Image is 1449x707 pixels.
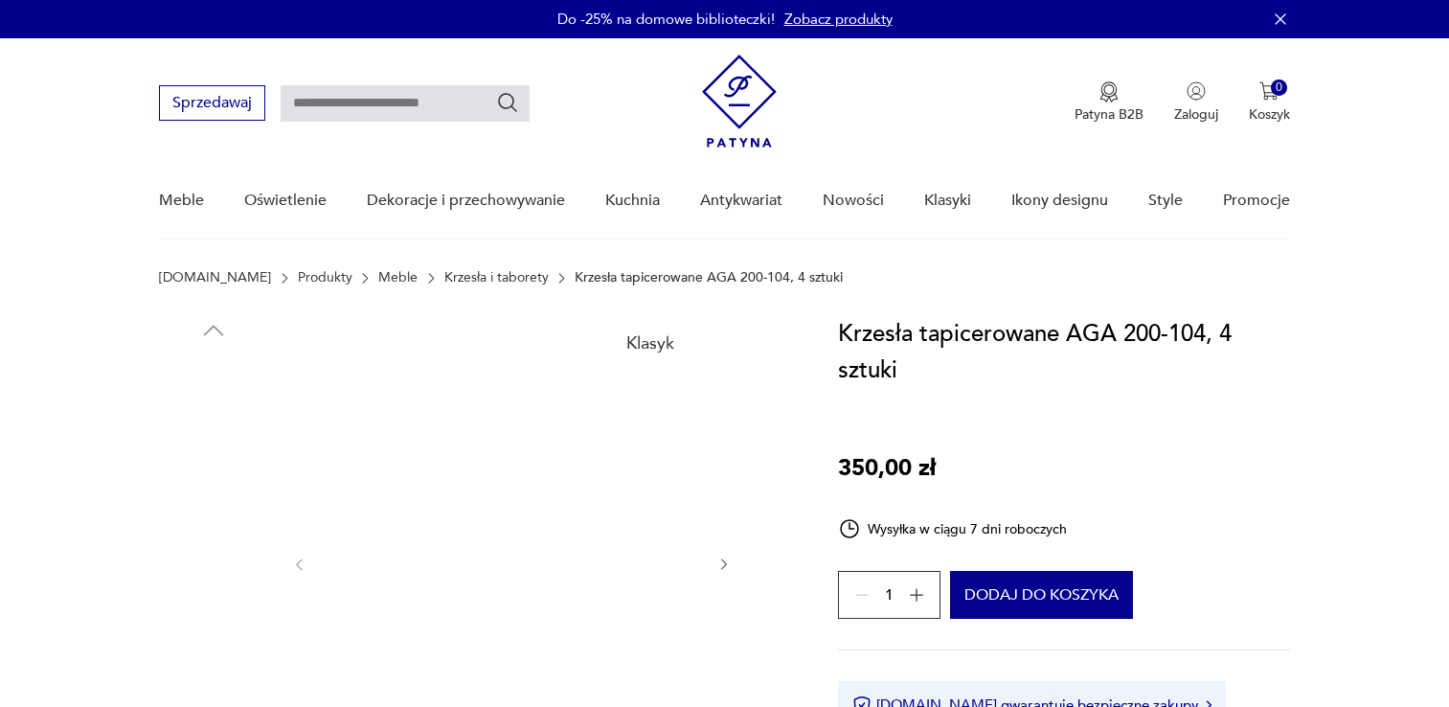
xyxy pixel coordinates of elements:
img: Zdjęcie produktu Krzesła tapicerowane AGA 200-104, 4 sztuki [159,354,268,464]
img: Ikonka użytkownika [1187,81,1206,101]
a: Krzesła i taborety [444,270,549,285]
h1: Krzesła tapicerowane AGA 200-104, 4 sztuki [838,316,1290,389]
a: Antykwariat [700,164,782,238]
a: Meble [159,164,204,238]
div: Wysyłka w ciągu 7 dni roboczych [838,517,1068,540]
button: Szukaj [496,91,519,114]
a: Klasyki [924,164,971,238]
a: Promocje [1223,164,1290,238]
a: Nowości [823,164,884,238]
a: Produkty [298,270,352,285]
p: Zaloguj [1174,105,1218,124]
p: Krzesła tapicerowane AGA 200-104, 4 sztuki [575,270,843,285]
button: 0Koszyk [1249,81,1290,124]
a: Oświetlenie [244,164,327,238]
button: Sprzedawaj [159,85,265,121]
a: Kuchnia [605,164,660,238]
p: Do -25% na domowe biblioteczki! [557,10,775,29]
a: Ikony designu [1011,164,1108,238]
img: Zdjęcie produktu Krzesła tapicerowane AGA 200-104, 4 sztuki [159,477,268,586]
div: Klasyk [615,324,686,364]
a: Dekoracje i przechowywanie [367,164,565,238]
img: Ikona koszyka [1259,81,1279,101]
img: Patyna - sklep z meblami i dekoracjami vintage [702,55,777,148]
p: Patyna B2B [1075,105,1143,124]
a: Meble [378,270,418,285]
a: Ikona medaluPatyna B2B [1075,81,1143,124]
div: 0 [1271,80,1287,96]
button: Dodaj do koszyka [950,571,1133,619]
span: 1 [885,589,894,602]
p: Koszyk [1249,105,1290,124]
a: Zobacz produkty [784,10,893,29]
button: Zaloguj [1174,81,1218,124]
button: Patyna B2B [1075,81,1143,124]
a: [DOMAIN_NAME] [159,270,271,285]
p: 350,00 zł [838,450,936,487]
img: Ikona medalu [1099,81,1119,103]
a: Style [1148,164,1183,238]
a: Sprzedawaj [159,98,265,111]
